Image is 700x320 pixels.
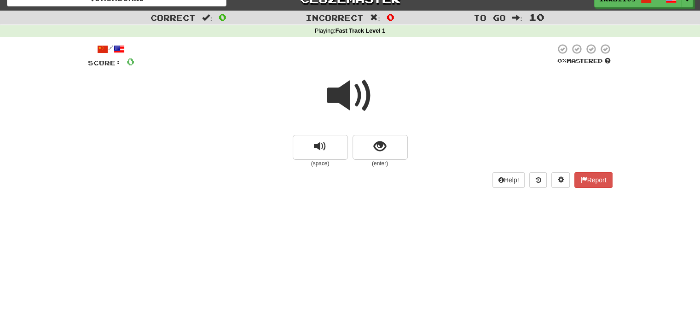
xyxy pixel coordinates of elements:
[219,12,226,23] span: 0
[293,135,348,160] button: replay audio
[293,160,348,168] small: (space)
[202,14,212,22] span: :
[353,135,408,160] button: show sentence
[370,14,380,22] span: :
[88,59,121,67] span: Score:
[336,28,386,34] strong: Fast Track Level 1
[387,12,394,23] span: 0
[555,57,613,65] div: Mastered
[574,172,612,188] button: Report
[529,12,544,23] span: 10
[474,13,506,22] span: To go
[512,14,522,22] span: :
[557,57,567,64] span: 0 %
[306,13,364,22] span: Incorrect
[492,172,525,188] button: Help!
[88,43,134,55] div: /
[127,56,134,67] span: 0
[353,160,408,168] small: (enter)
[150,13,196,22] span: Correct
[529,172,547,188] button: Round history (alt+y)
